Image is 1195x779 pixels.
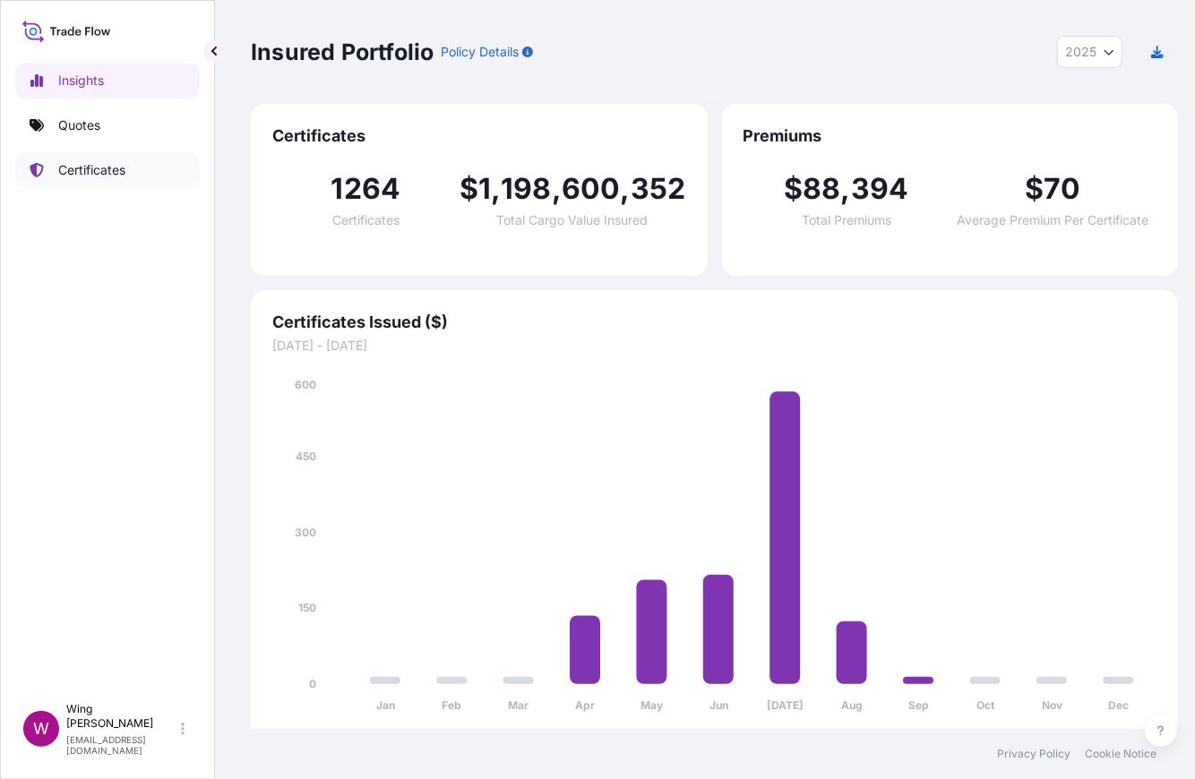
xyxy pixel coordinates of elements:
[997,747,1070,761] a: Privacy Policy
[295,378,316,391] tspan: 600
[66,734,177,756] p: [EMAIL_ADDRESS][DOMAIN_NAME]
[851,175,909,203] span: 394
[640,699,664,713] tspan: May
[296,449,316,463] tspan: 450
[1108,699,1129,713] tspan: Dec
[272,312,1156,333] span: Certificates Issued ($)
[460,175,478,203] span: $
[58,116,100,134] p: Quotes
[376,699,395,713] tspan: Jan
[1025,175,1044,203] span: $
[744,125,1157,147] span: Premiums
[309,677,316,690] tspan: 0
[298,602,316,615] tspan: 150
[1042,699,1063,713] tspan: Nov
[1057,36,1122,68] button: Year Selector
[621,175,631,203] span: ,
[802,214,891,227] span: Total Premiums
[443,699,462,713] tspan: Feb
[509,699,529,713] tspan: Mar
[272,337,1156,355] span: [DATE] - [DATE]
[767,699,804,713] tspan: [DATE]
[562,175,621,203] span: 600
[803,175,840,203] span: 88
[552,175,562,203] span: ,
[15,107,200,143] a: Quotes
[15,63,200,98] a: Insights
[58,72,104,90] p: Insights
[58,161,125,179] p: Certificates
[908,699,929,713] tspan: Sep
[272,125,686,147] span: Certificates
[251,38,434,66] p: Insured Portfolio
[491,175,501,203] span: ,
[15,152,200,188] a: Certificates
[841,175,851,203] span: ,
[331,175,400,203] span: 1264
[1045,175,1081,203] span: 70
[575,699,595,713] tspan: Apr
[478,175,491,203] span: 1
[441,43,519,61] p: Policy Details
[976,699,995,713] tspan: Oct
[332,214,400,227] span: Certificates
[1085,747,1156,761] a: Cookie Notice
[1065,43,1096,61] span: 2025
[784,175,803,203] span: $
[631,175,686,203] span: 352
[295,526,316,539] tspan: 300
[709,699,728,713] tspan: Jun
[66,702,177,731] p: Wing [PERSON_NAME]
[497,214,649,227] span: Total Cargo Value Insured
[33,720,49,738] span: W
[501,175,552,203] span: 198
[958,214,1149,227] span: Average Premium Per Certificate
[841,699,863,713] tspan: Aug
